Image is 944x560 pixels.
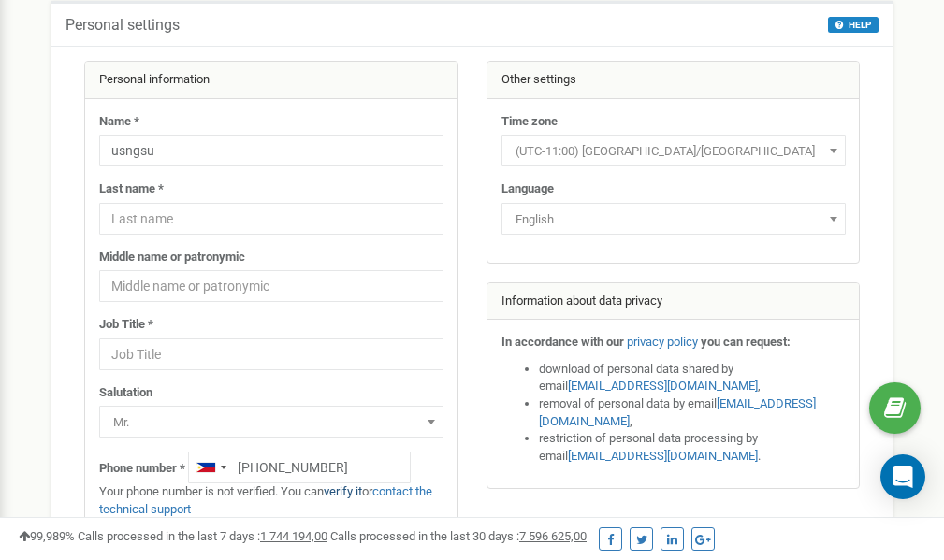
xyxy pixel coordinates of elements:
[539,395,846,430] li: removal of personal data by email ,
[99,113,139,131] label: Name *
[701,335,791,349] strong: you can request:
[85,62,457,99] div: Personal information
[99,316,153,334] label: Job Title *
[19,529,75,543] span: 99,989%
[99,338,443,370] input: Job Title
[568,379,758,393] a: [EMAIL_ADDRESS][DOMAIN_NAME]
[568,449,758,463] a: [EMAIL_ADDRESS][DOMAIN_NAME]
[99,249,245,266] label: Middle name or patronymic
[99,483,443,518] p: Your phone number is not verified. You can or
[627,335,698,349] a: privacy policy
[99,460,185,478] label: Phone number *
[106,409,437,436] span: Mr.
[99,384,152,402] label: Salutation
[828,17,879,33] button: HELP
[539,361,846,395] li: download of personal data shared by email ,
[501,113,558,131] label: Time zone
[99,180,164,198] label: Last name *
[99,484,432,516] a: contact the technical support
[519,529,587,543] u: 7 596 625,00
[508,207,839,233] span: English
[539,430,846,465] li: restriction of personal data processing by email .
[260,529,327,543] u: 1 744 194,00
[487,62,860,99] div: Other settings
[189,452,232,482] div: Telephone country code
[99,135,443,166] input: Name
[330,529,587,543] span: Calls processed in the last 30 days :
[78,529,327,543] span: Calls processed in the last 7 days :
[501,203,846,235] span: English
[539,396,816,428] a: [EMAIL_ADDRESS][DOMAIN_NAME]
[65,17,180,34] h5: Personal settings
[880,454,925,499] div: Open Intercom Messenger
[188,452,411,483] input: +1-800-555-55-55
[508,138,839,165] span: (UTC-11:00) Pacific/Midway
[99,203,443,235] input: Last name
[324,484,362,498] a: verify it
[501,180,554,198] label: Language
[99,270,443,302] input: Middle name or patronymic
[99,406,443,438] span: Mr.
[501,135,846,166] span: (UTC-11:00) Pacific/Midway
[501,335,624,349] strong: In accordance with our
[487,283,860,321] div: Information about data privacy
